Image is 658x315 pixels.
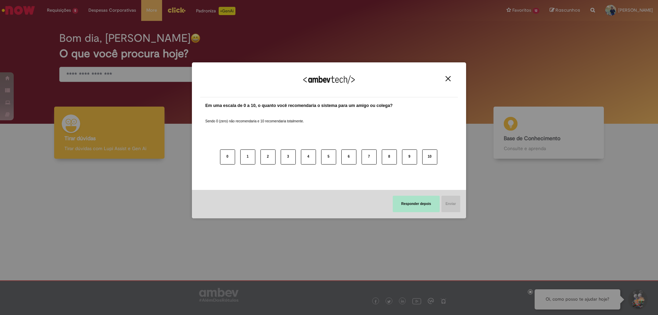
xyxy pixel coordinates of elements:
[422,149,437,165] button: 10
[393,196,440,212] button: Responder depois
[446,76,451,81] img: Close
[382,149,397,165] button: 8
[443,76,453,82] button: Close
[402,149,417,165] button: 9
[303,75,355,84] img: Logo Ambevtech
[205,102,393,109] label: Em uma escala de 0 a 10, o quanto você recomendaria o sistema para um amigo ou colega?
[362,149,377,165] button: 7
[205,111,304,124] label: Sendo 0 (zero) não recomendaria e 10 recomendaria totalmente.
[341,149,356,165] button: 6
[321,149,336,165] button: 5
[260,149,276,165] button: 2
[220,149,235,165] button: 0
[301,149,316,165] button: 4
[240,149,255,165] button: 1
[281,149,296,165] button: 3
